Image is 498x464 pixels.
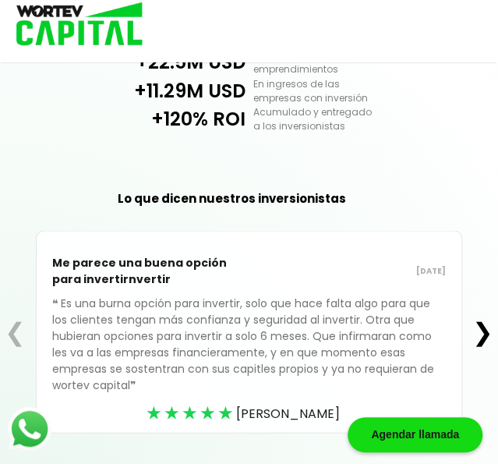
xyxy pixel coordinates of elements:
p: +11.29M USD [75,76,245,104]
p: [DATE] [249,264,445,277]
div: ★★★★★ [147,401,236,424]
span: ❝ [52,295,61,310]
span: ❞ [130,377,139,392]
p: En ingresos de las empresas con inversión [245,76,423,104]
p: Me parece una buena opción para invertirnvertir [52,246,249,295]
div: Agendar llamada [348,417,482,452]
p: Es una burna opción para invertir, solo que hace falta algo para que los clientes tengan más conf... [52,295,446,416]
p: Acumulado y entregado a los inversionistas [245,104,423,133]
img: logos_whatsapp-icon.242b2217.svg [8,407,51,451]
button: ❯ [468,316,498,347]
span: [PERSON_NAME] [236,403,340,423]
p: +120% ROI [75,104,245,132]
